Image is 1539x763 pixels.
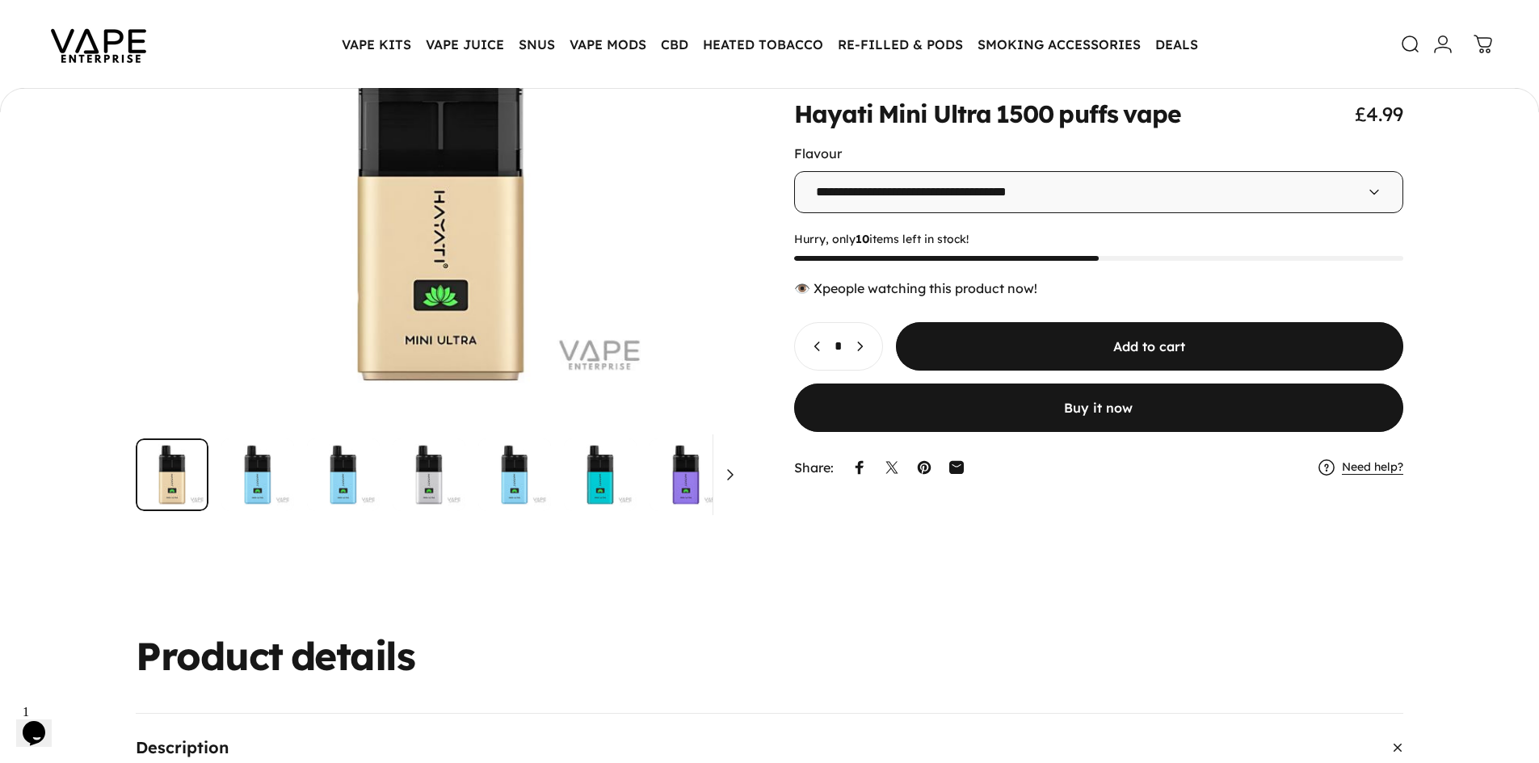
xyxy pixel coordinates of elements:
summary: RE-FILLED & PODS [830,27,970,61]
button: Go to item [136,438,208,511]
animate-element: Mini [878,103,927,127]
animate-element: puffs [1058,103,1118,127]
button: Go to item [564,438,637,511]
img: Vape Enterprise [26,6,171,82]
summary: CBD [654,27,696,61]
p: Share: [794,462,834,475]
button: Go to item [478,438,551,511]
animate-element: vape [1123,103,1181,127]
button: Go to item [221,438,294,511]
a: Need help? [1342,461,1403,476]
img: Hayati Mini Ultra Disposable vape kit [221,438,294,511]
span: Hurry, only items left in stock! [794,233,1404,247]
button: Buy it now [794,384,1404,433]
span: Description [136,740,229,756]
summary: VAPE JUICE [418,27,511,61]
summary: VAPE MODS [562,27,654,61]
summary: SNUS [511,27,562,61]
button: Go to item [307,438,380,511]
button: Increase quantity for Hayati Mini Ultra 1500 puffs vape [845,324,882,371]
animate-element: Product [136,636,283,675]
label: Flavour [794,145,842,161]
animate-element: Hayati [794,103,874,127]
img: Hayati Mini Ultra Disposable vape kit [564,438,637,511]
img: Hayati Mini Ultra Disposable vape kit [478,438,551,511]
span: £4.99 [1355,102,1403,126]
iframe: chat widget [16,698,68,747]
a: 0 items [1465,27,1501,62]
animate-element: 1500 [996,103,1053,127]
summary: HEATED TOBACCO [696,27,830,61]
animate-element: Ultra [933,103,992,127]
button: Go to item [393,438,465,511]
img: Hayati Mini Ultra Disposable vape kit [735,438,808,511]
summary: VAPE KITS [334,27,418,61]
button: Add to cart [896,323,1404,371]
summary: SMOKING ACCESSORIES [970,27,1148,61]
div: 👁️ people watching this product now! [794,281,1404,297]
a: DEALS [1148,27,1205,61]
animate-element: details [291,636,415,675]
nav: Primary [334,27,1205,61]
button: Decrease quantity for Hayati Mini Ultra 1500 puffs vape [795,324,832,371]
img: Hayati Mini Ultra Disposable vape kit [393,438,465,511]
img: Hayati Mini Ultra Disposable vape kit [650,438,722,511]
button: Go to item [735,438,808,511]
img: Hayati Mini Ultra Disposable vape kit [136,438,208,511]
button: Go to item [650,438,722,511]
strong: 10 [856,232,869,246]
img: Hayati Mini Ultra Disposable vape kit [307,438,380,511]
